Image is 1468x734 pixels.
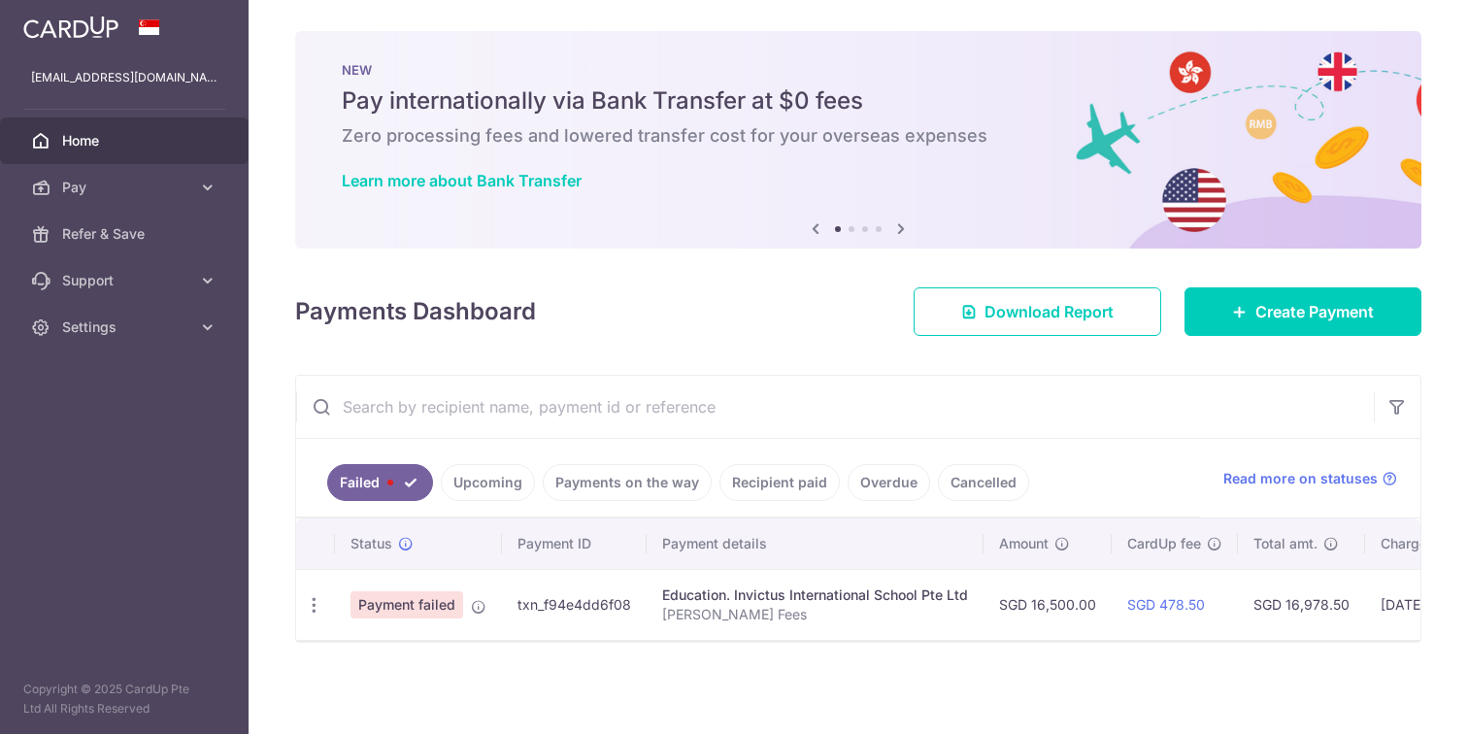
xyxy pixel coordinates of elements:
span: Refer & Save [62,224,190,244]
a: Learn more about Bank Transfer [342,171,582,190]
span: Home [62,131,190,150]
td: txn_f94e4dd6f08 [502,569,647,640]
h4: Payments Dashboard [295,294,536,329]
span: Create Payment [1255,300,1374,323]
h5: Pay internationally via Bank Transfer at $0 fees [342,85,1375,117]
a: Download Report [914,287,1161,336]
a: Upcoming [441,464,535,501]
span: Support [62,271,190,290]
span: Charge date [1381,534,1460,553]
span: CardUp fee [1127,534,1201,553]
a: Payments on the way [543,464,712,501]
td: SGD 16,978.50 [1238,569,1365,640]
span: Amount [999,534,1049,553]
span: Download Report [984,300,1114,323]
a: Recipient paid [719,464,840,501]
img: CardUp [23,16,118,39]
a: SGD 478.50 [1127,596,1205,613]
span: Total amt. [1253,534,1318,553]
a: Create Payment [1184,287,1421,336]
span: Read more on statuses [1223,469,1378,488]
span: Payment failed [350,591,463,618]
h6: Zero processing fees and lowered transfer cost for your overseas expenses [342,124,1375,148]
a: Overdue [848,464,930,501]
div: Education. Invictus International School Pte Ltd [662,585,968,605]
a: Cancelled [938,464,1029,501]
th: Payment ID [502,518,647,569]
th: Payment details [647,518,984,569]
p: NEW [342,62,1375,78]
p: [EMAIL_ADDRESS][DOMAIN_NAME] [31,68,217,87]
img: Bank transfer banner [295,31,1421,249]
input: Search by recipient name, payment id or reference [296,376,1374,438]
td: SGD 16,500.00 [984,569,1112,640]
p: [PERSON_NAME] Fees [662,605,968,624]
a: Read more on statuses [1223,469,1397,488]
a: Failed [327,464,433,501]
span: Pay [62,178,190,197]
span: Settings [62,317,190,337]
span: Status [350,534,392,553]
